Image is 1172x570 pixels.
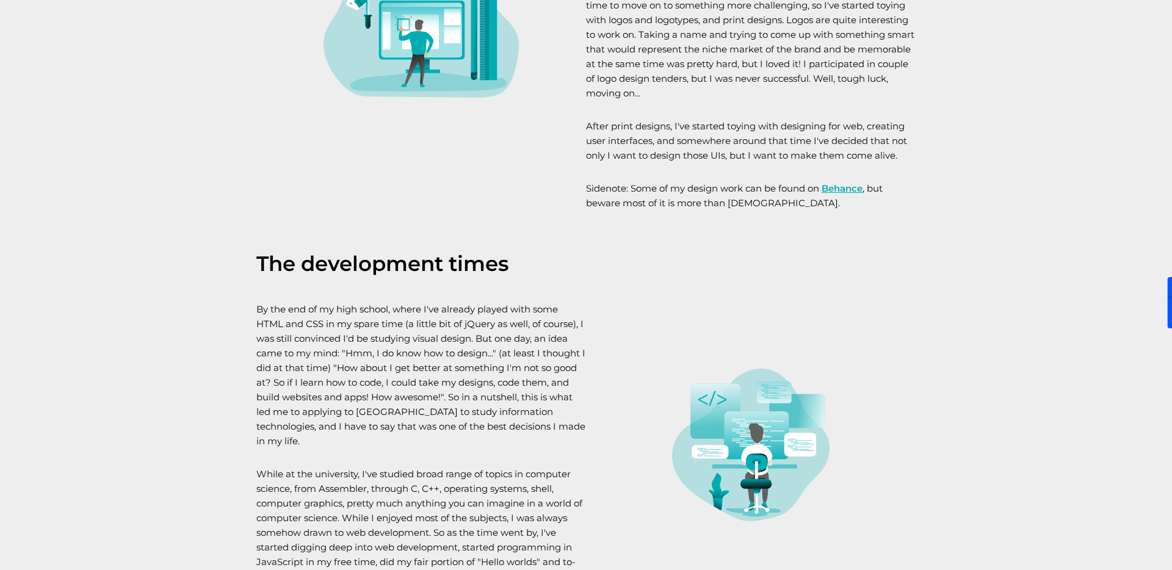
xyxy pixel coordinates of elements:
[822,182,863,194] a: Design portfolio on Behance
[256,302,586,449] p: By the end of my high school, where I've already played with some HTML and CSS in my spare time (...
[586,181,916,211] p: Sidenote: Some of my design work can be found on , but beware most of it is more than [DEMOGRAPHI...
[256,251,586,276] h2: The development times
[672,369,830,521] img: Web Developer Illustration
[586,119,916,163] p: After print designs, I've started toying with designing for web, creating user interfaces, and so...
